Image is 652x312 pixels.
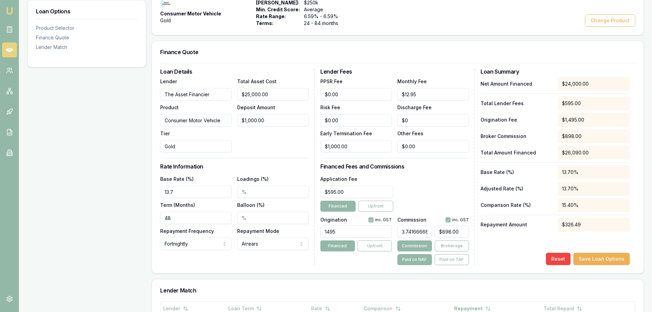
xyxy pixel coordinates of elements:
h3: Financed Fees and Commissions [320,164,469,169]
h3: Loan Details [160,69,309,74]
button: Save Loan Options [573,253,630,265]
label: Tier [160,130,170,136]
div: 15.40% [558,198,630,212]
h3: Lender Fees [320,69,469,74]
label: Risk Fee [320,104,340,110]
button: Commission [397,240,432,251]
div: $24,000.00 [558,77,630,91]
p: Adjusted Rate (%) [481,185,552,192]
div: Lender Match [36,44,138,51]
span: Gold [160,17,171,24]
button: Upfront [358,240,392,251]
input: $ [397,88,469,100]
span: Terms: [256,20,300,27]
label: Term (Months) [160,202,195,208]
div: inc. GST [368,217,392,223]
label: Base Rate (%) [160,176,194,182]
p: Broker Commission [481,133,552,140]
p: Base Rate (%) [481,169,552,176]
label: Monthly Fee [397,78,427,84]
p: Total Lender Fees [481,100,552,107]
div: $326.49 [558,218,630,232]
label: Discharge Fee [397,104,432,110]
input: % [160,186,232,198]
label: Commission [397,217,426,222]
img: emu-icon-u.png [5,7,14,15]
button: Change Product [585,14,635,27]
label: Repayment Mode [237,228,279,234]
label: Application Fee [320,176,357,182]
h3: Finance Quote [160,49,635,55]
label: Deposit Amount [237,104,275,110]
span: Average [304,6,349,13]
h3: Lender Match [160,288,635,293]
span: Rate Range: [256,13,300,20]
button: Paid on TAF [435,254,469,265]
input: $ [320,88,392,100]
label: PPSR Fee [320,78,343,84]
label: Origination [320,217,347,222]
label: Product [160,104,179,110]
div: 13.70% [558,165,630,179]
h3: Loan Options [36,9,138,14]
div: $1,495.00 [558,113,630,127]
p: Net Amount Financed [481,80,552,87]
div: $595.00 [558,97,630,110]
p: Total Amount Financed [481,149,552,156]
label: Loadings (%) [237,176,269,182]
button: Financed [320,201,355,212]
input: % [397,225,432,238]
span: 6.59% - 6.59% [304,13,349,20]
h3: Loan Summary [481,69,630,74]
label: Early Termination Fee [320,130,372,136]
div: 13.70% [558,182,630,196]
span: 24 - 84 months [304,20,349,27]
input: $ [320,114,392,126]
input: $ [320,186,393,198]
button: Brokerage [435,240,469,251]
label: Total Asset Cost [237,78,277,84]
p: Comparison Rate (%) [481,202,552,209]
button: Upfront [358,201,393,212]
input: $ [397,114,469,126]
button: Paid on NAF [397,254,432,265]
label: Lender [160,78,177,84]
input: % [237,186,309,198]
div: Product Selector [36,25,138,32]
div: $898.00 [558,129,630,143]
div: $26,090.00 [558,146,630,160]
input: $ [237,88,309,100]
button: Financed [320,240,355,251]
h3: Rate Information [160,164,309,169]
input: % [237,212,309,224]
p: Repayment Amount [481,221,552,228]
span: Min. Credit Score: [256,6,300,13]
label: Balloon (%) [237,202,265,208]
label: Other Fees [397,130,423,136]
button: Reset [546,253,571,265]
div: inc. GST [445,217,469,223]
input: $ [320,140,392,152]
input: $ [397,140,469,152]
label: Repayment Frequency [160,228,214,234]
span: Consumer Motor Vehicle [160,10,221,17]
div: Finance Quote [36,34,138,41]
input: $ [237,114,309,126]
p: Origination Fee [481,116,552,123]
